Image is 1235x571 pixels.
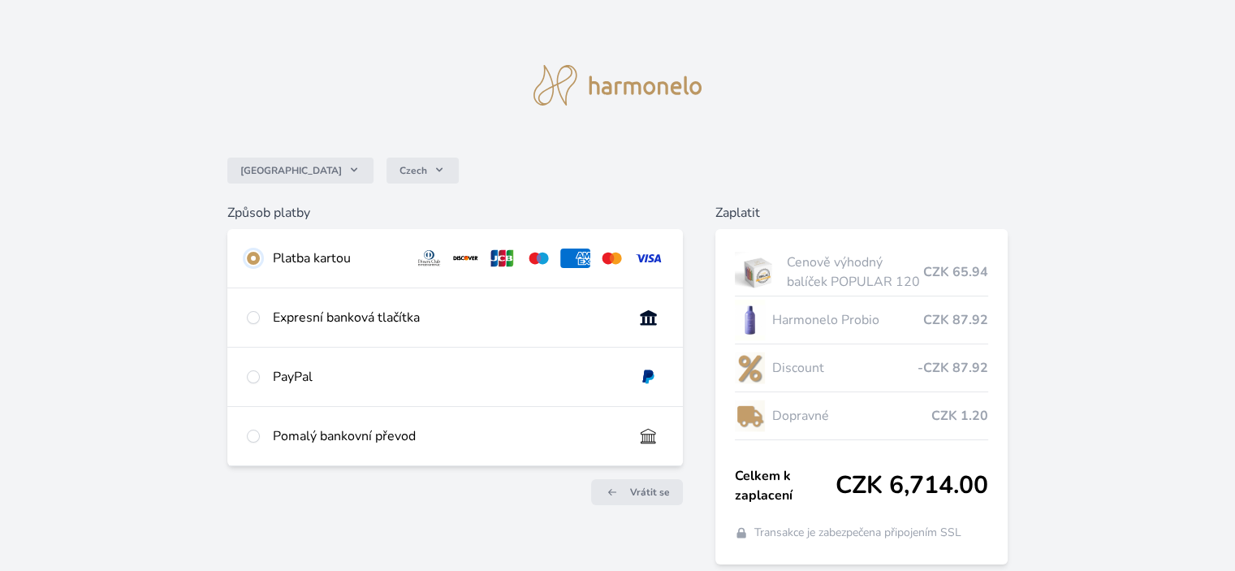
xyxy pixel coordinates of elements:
span: Celkem k zaplacení [735,466,836,505]
h6: Způsob platby [227,203,682,223]
img: logo.svg [533,65,702,106]
span: Harmonelo Probio [771,310,922,330]
span: Discount [771,358,917,378]
img: maestro.svg [524,249,554,268]
img: discover.svg [451,249,481,268]
h6: Zaplatit [715,203,1008,223]
img: amex.svg [560,249,590,268]
a: Vrátit se [591,479,683,505]
img: mc.svg [597,249,627,268]
span: [GEOGRAPHIC_DATA] [240,164,342,177]
span: CZK 6,714.00 [836,471,988,500]
img: CLEAN_PROBIO_se_stinem_x-lo.jpg [735,300,766,340]
img: jcb.svg [487,249,517,268]
button: Czech [386,158,459,184]
span: Cenově výhodný balíček POPULAR 120 [787,253,922,292]
span: CZK 87.92 [923,310,988,330]
img: diners.svg [414,249,444,268]
img: popular.jpg [735,252,781,292]
span: Czech [399,164,427,177]
button: [GEOGRAPHIC_DATA] [227,158,374,184]
img: delivery-lo.png [735,396,766,436]
img: paypal.svg [633,367,663,387]
div: Platba kartou [273,249,401,268]
div: Expresní banková tlačítka [273,308,620,327]
span: CZK 65.94 [923,262,988,282]
span: Transakce je zabezpečena připojením SSL [754,525,961,541]
div: Pomalý bankovní převod [273,426,620,446]
span: -CZK 87.92 [918,358,988,378]
img: onlineBanking_CZ.svg [633,308,663,327]
span: Vrátit se [630,486,670,499]
img: visa.svg [633,249,663,268]
div: PayPal [273,367,620,387]
span: Dopravné [771,406,931,426]
img: bankTransfer_IBAN.svg [633,426,663,446]
span: CZK 1.20 [931,406,988,426]
img: discount-lo.png [735,348,766,388]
